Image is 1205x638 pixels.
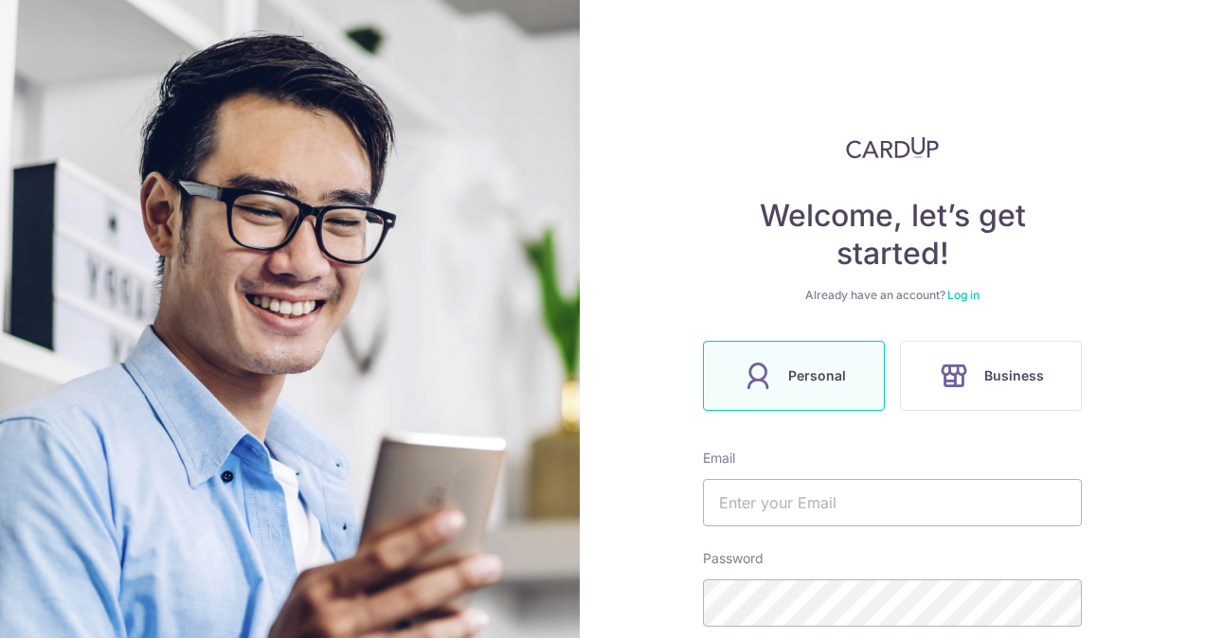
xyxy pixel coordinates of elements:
label: Email [703,449,735,468]
a: Business [892,341,1089,411]
img: CardUp Logo [846,136,939,159]
span: Business [984,364,1044,387]
span: Personal [788,364,846,387]
h4: Welcome, let’s get started! [703,197,1082,273]
div: Already have an account? [703,288,1082,303]
input: Enter your Email [703,479,1082,526]
a: Personal [695,341,892,411]
label: Password [703,549,764,568]
a: Log in [947,288,980,302]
